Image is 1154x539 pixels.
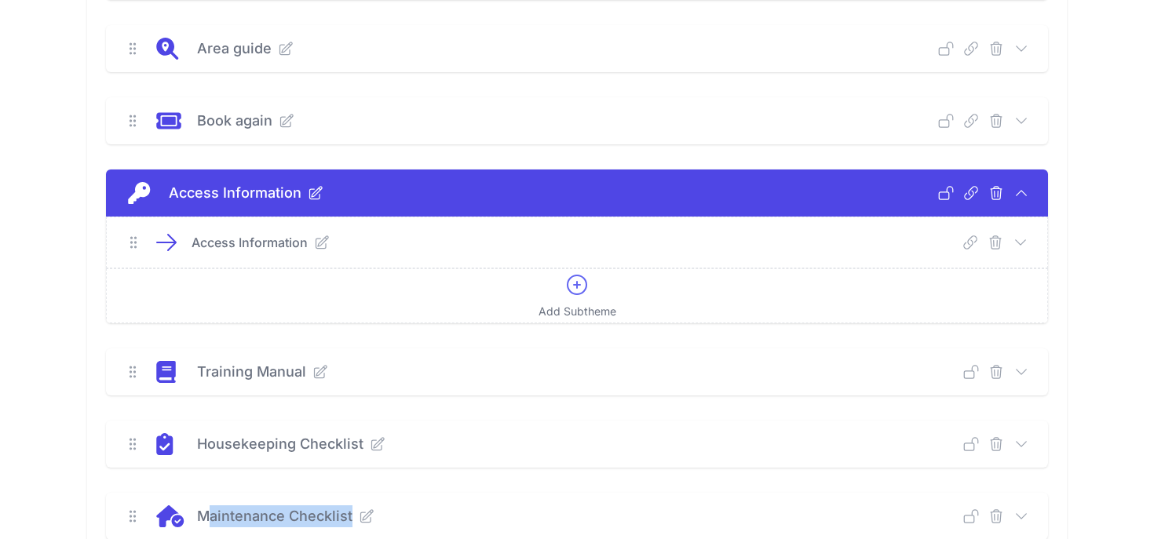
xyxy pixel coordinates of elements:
[106,268,1048,323] a: Add Subtheme
[197,361,306,383] p: Training Manual
[197,110,272,132] p: Book again
[197,38,272,60] p: Area guide
[197,433,363,455] p: Housekeeping Checklist
[539,304,616,319] span: Add Subtheme
[197,505,352,527] p: Maintenance Checklist
[169,182,301,204] p: Access Information
[192,233,308,252] p: Access Information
